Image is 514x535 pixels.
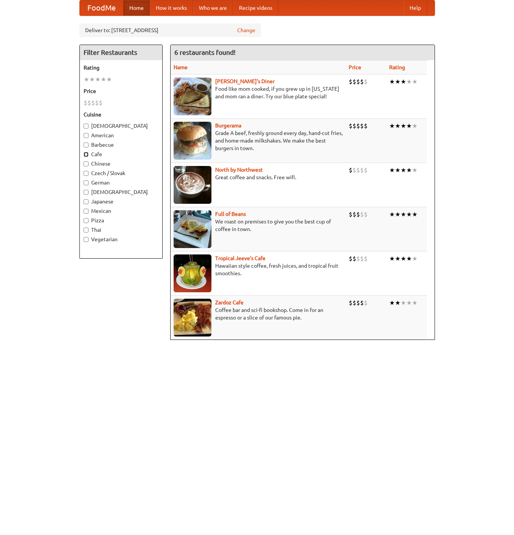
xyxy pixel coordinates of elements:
[395,78,401,86] li: ★
[364,210,368,219] li: $
[106,75,112,84] li: ★
[233,0,278,16] a: Recipe videos
[215,78,275,84] a: [PERSON_NAME]'s Diner
[215,123,241,129] a: Burgerama
[215,255,266,261] b: Tropical Jeeve's Cafe
[84,226,158,234] label: Thai
[101,75,106,84] li: ★
[84,217,158,224] label: Pizza
[364,122,368,130] li: $
[84,150,158,158] label: Cafe
[412,122,418,130] li: ★
[174,129,343,152] p: Grade A beef, freshly ground every day, hand-cut fries, and home-made milkshakes. We make the bes...
[389,64,405,70] a: Rating
[84,133,89,138] input: American
[174,254,211,292] img: jeeves.jpg
[349,166,353,174] li: $
[406,166,412,174] li: ★
[406,210,412,219] li: ★
[353,210,356,219] li: $
[84,143,89,147] input: Barbecue
[215,211,246,217] a: Full of Beans
[360,299,364,307] li: $
[401,210,406,219] li: ★
[174,166,211,204] img: north.jpg
[412,210,418,219] li: ★
[353,254,356,263] li: $
[356,166,360,174] li: $
[353,166,356,174] li: $
[91,99,95,107] li: $
[84,190,89,195] input: [DEMOGRAPHIC_DATA]
[389,78,395,86] li: ★
[84,188,158,196] label: [DEMOGRAPHIC_DATA]
[395,122,401,130] li: ★
[174,78,211,115] img: sallys.jpg
[360,78,364,86] li: $
[174,218,343,233] p: We roast on premises to give you the best cup of coffee in town.
[401,166,406,174] li: ★
[360,210,364,219] li: $
[193,0,233,16] a: Who we are
[84,237,89,242] input: Vegetarian
[84,141,158,149] label: Barbecue
[174,64,188,70] a: Name
[84,160,158,167] label: Chinese
[84,218,89,223] input: Pizza
[79,23,261,37] div: Deliver to: [STREET_ADDRESS]
[349,64,361,70] a: Price
[389,210,395,219] li: ★
[401,122,406,130] li: ★
[406,254,412,263] li: ★
[356,78,360,86] li: $
[95,75,101,84] li: ★
[84,124,89,129] input: [DEMOGRAPHIC_DATA]
[360,122,364,130] li: $
[412,254,418,263] li: ★
[349,254,353,263] li: $
[364,299,368,307] li: $
[84,169,158,177] label: Czech / Slovak
[150,0,193,16] a: How it works
[84,64,158,71] h5: Rating
[404,0,427,16] a: Help
[87,99,91,107] li: $
[84,180,89,185] input: German
[123,0,150,16] a: Home
[99,99,102,107] li: $
[406,299,412,307] li: ★
[406,78,412,86] li: ★
[89,75,95,84] li: ★
[349,122,353,130] li: $
[389,122,395,130] li: ★
[412,299,418,307] li: ★
[95,99,99,107] li: $
[215,299,244,305] a: Zardoz Cafe
[215,167,263,173] b: North by Northwest
[84,122,158,130] label: [DEMOGRAPHIC_DATA]
[349,299,353,307] li: $
[364,78,368,86] li: $
[174,122,211,160] img: burgerama.jpg
[84,132,158,139] label: American
[174,262,343,277] p: Hawaiian style coffee, fresh juices, and tropical fruit smoothies.
[389,299,395,307] li: ★
[401,254,406,263] li: ★
[412,166,418,174] li: ★
[84,161,89,166] input: Chinese
[84,99,87,107] li: $
[349,78,353,86] li: $
[353,78,356,86] li: $
[84,75,89,84] li: ★
[395,210,401,219] li: ★
[174,299,211,337] img: zardoz.jpg
[84,87,158,95] h5: Price
[84,152,89,157] input: Cafe
[389,166,395,174] li: ★
[395,299,401,307] li: ★
[395,166,401,174] li: ★
[353,299,356,307] li: $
